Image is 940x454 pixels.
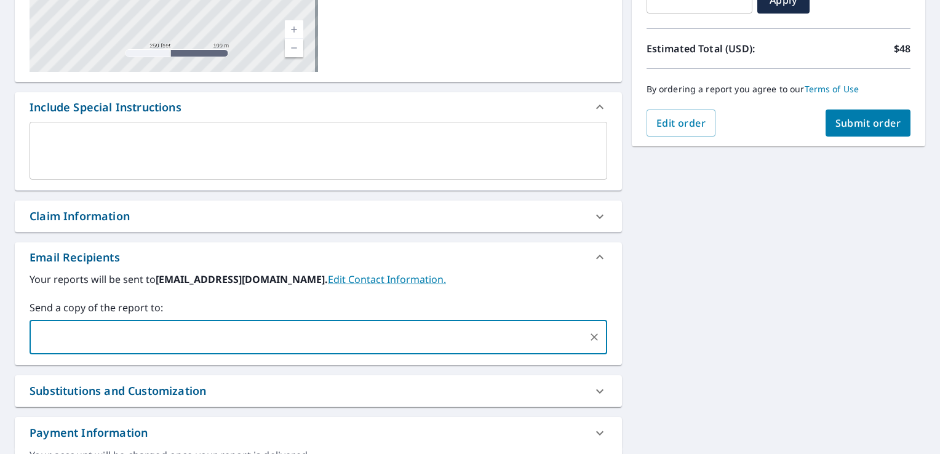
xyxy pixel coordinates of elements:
div: Claim Information [15,201,622,232]
button: Submit order [826,110,911,137]
a: Current Level 17, Zoom In [285,20,303,39]
p: By ordering a report you agree to our [647,84,910,95]
button: Edit order [647,110,716,137]
label: Your reports will be sent to [30,272,607,287]
span: Edit order [656,116,706,130]
p: Estimated Total (USD): [647,41,779,56]
div: Include Special Instructions [30,99,181,116]
a: Terms of Use [805,83,859,95]
span: Submit order [835,116,901,130]
div: Payment Information [30,424,148,441]
a: Current Level 17, Zoom Out [285,39,303,57]
button: Clear [586,329,603,346]
div: Substitutions and Customization [30,383,206,399]
label: Send a copy of the report to: [30,300,607,315]
p: $48 [894,41,910,56]
div: Email Recipients [30,249,120,266]
div: Payment Information [15,417,622,448]
div: Email Recipients [15,242,622,272]
a: EditContactInfo [328,273,446,286]
div: Claim Information [30,208,130,225]
div: Include Special Instructions [15,92,622,122]
b: [EMAIL_ADDRESS][DOMAIN_NAME]. [156,273,328,286]
div: Substitutions and Customization [15,375,622,407]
